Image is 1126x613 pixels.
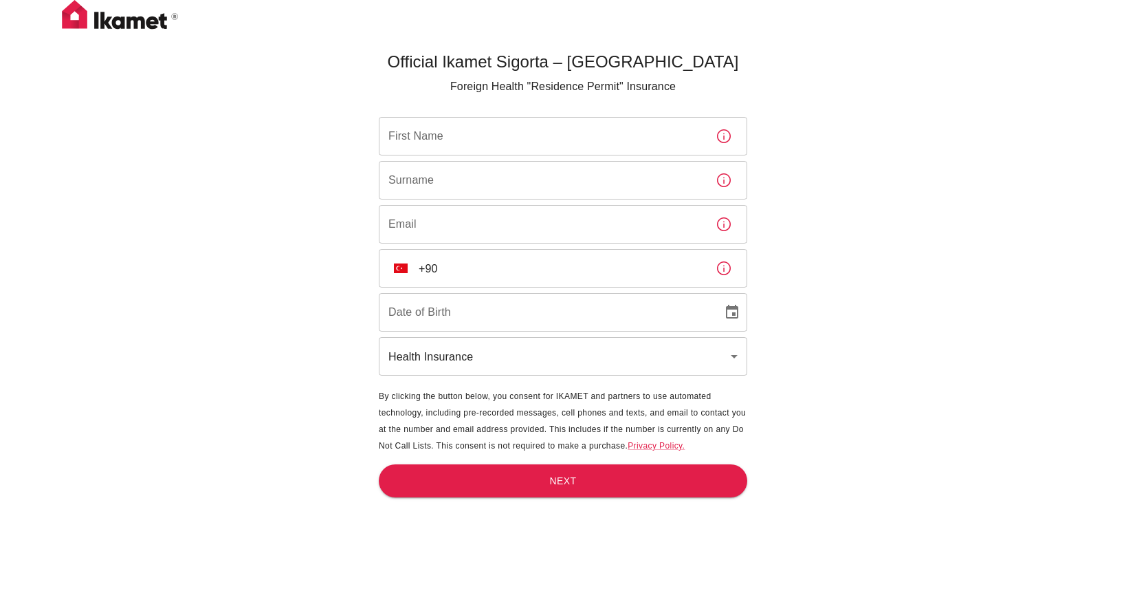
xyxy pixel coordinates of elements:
[379,51,747,73] h5: Official Ikamet Sigorta – [GEOGRAPHIC_DATA]
[379,337,747,376] div: Health Insurance
[628,441,685,451] a: Privacy Policy.
[388,256,413,281] button: Select country
[379,391,746,451] span: By clicking the button below, you consent for IKAMET and partners to use automated technology, in...
[379,78,747,95] p: Foreign Health "Residence Permit" Insurance
[379,293,713,332] input: DD/MM/YYYY
[394,264,408,273] img: unknown
[379,464,747,498] button: Next
[718,299,746,326] button: Choose date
